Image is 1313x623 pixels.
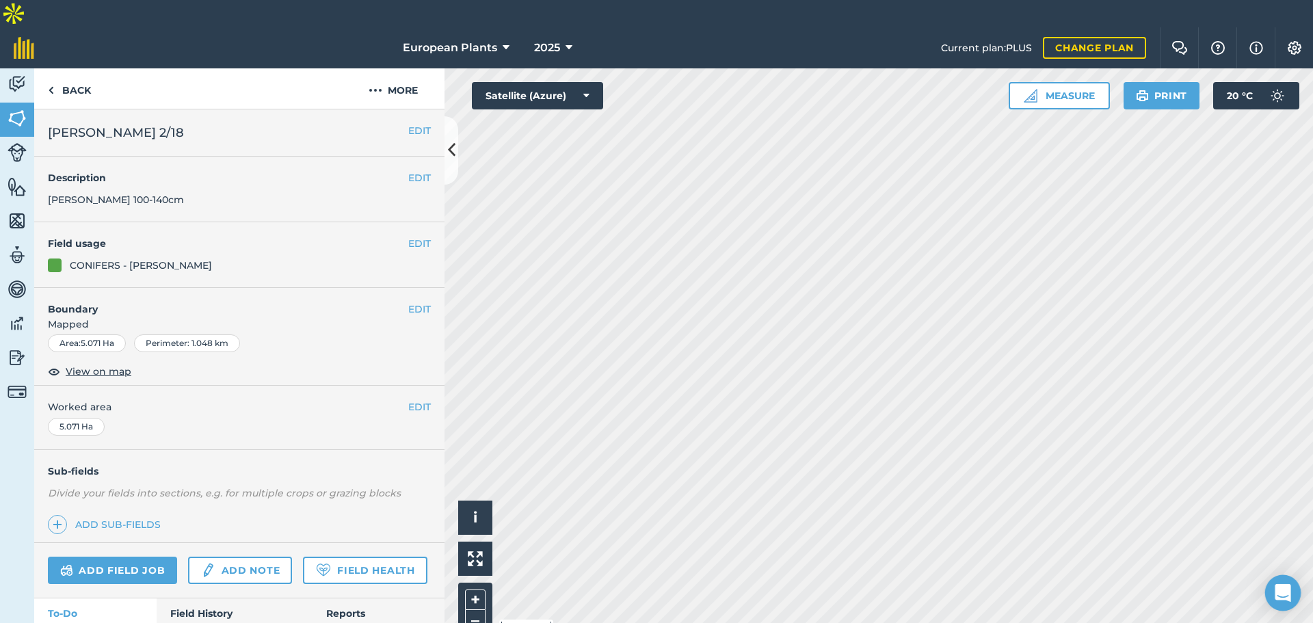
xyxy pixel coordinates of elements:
a: Field Health [303,557,427,584]
button: i [458,501,492,535]
img: svg+xml;base64,PHN2ZyB4bWxucz0iaHR0cDovL3d3dy53My5vcmcvMjAwMC9zdmciIHdpZHRoPSIxOCIgaGVpZ2h0PSIyNC... [48,363,60,380]
span: [PERSON_NAME] 2/18 [48,123,184,142]
img: Two speech bubbles overlapping with the left bubble in the forefront [1171,41,1188,55]
button: EDIT [408,399,431,414]
a: Back [34,68,105,109]
div: Area : 5.071 Ha [48,334,126,352]
a: Add note [188,557,292,584]
div: Perimeter : 1.048 km [134,334,240,352]
span: i [473,509,477,526]
span: Worked area [48,399,431,414]
button: EDIT [408,236,431,251]
img: svg+xml;base64,PD94bWwgdmVyc2lvbj0iMS4wIiBlbmNvZGluZz0idXRmLTgiPz4KPCEtLSBHZW5lcmF0b3I6IEFkb2JlIE... [200,562,215,579]
img: svg+xml;base64,PD94bWwgdmVyc2lvbj0iMS4wIiBlbmNvZGluZz0idXRmLTgiPz4KPCEtLSBHZW5lcmF0b3I6IEFkb2JlIE... [8,245,27,265]
button: Measure [1009,82,1110,109]
img: svg+xml;base64,PD94bWwgdmVyc2lvbj0iMS4wIiBlbmNvZGluZz0idXRmLTgiPz4KPCEtLSBHZW5lcmF0b3I6IEFkb2JlIE... [8,382,27,401]
img: svg+xml;base64,PD94bWwgdmVyc2lvbj0iMS4wIiBlbmNvZGluZz0idXRmLTgiPz4KPCEtLSBHZW5lcmF0b3I6IEFkb2JlIE... [8,74,27,94]
span: European Plants [403,40,497,56]
img: A cog icon [1286,41,1303,55]
img: svg+xml;base64,PHN2ZyB4bWxucz0iaHR0cDovL3d3dy53My5vcmcvMjAwMC9zdmciIHdpZHRoPSI1NiIgaGVpZ2h0PSI2MC... [8,176,27,197]
button: Satellite (Azure) [472,82,603,109]
h4: Field usage [48,236,408,251]
a: Add sub-fields [48,515,166,534]
img: svg+xml;base64,PD94bWwgdmVyc2lvbj0iMS4wIiBlbmNvZGluZz0idXRmLTgiPz4KPCEtLSBHZW5lcmF0b3I6IEFkb2JlIE... [8,279,27,300]
em: Divide your fields into sections, e.g. for multiple crops or grazing blocks [48,487,401,499]
span: Current plan : PLUS [941,40,1032,55]
img: svg+xml;base64,PHN2ZyB4bWxucz0iaHR0cDovL3d3dy53My5vcmcvMjAwMC9zdmciIHdpZHRoPSIxOSIgaGVpZ2h0PSIyNC... [1136,88,1149,104]
img: fieldmargin Logo [14,37,34,59]
h4: Boundary [34,288,408,317]
img: Four arrows, one pointing top left, one top right, one bottom right and the last bottom left [468,551,483,566]
img: svg+xml;base64,PHN2ZyB4bWxucz0iaHR0cDovL3d3dy53My5vcmcvMjAwMC9zdmciIHdpZHRoPSI5IiBoZWlnaHQ9IjI0Ii... [48,82,54,98]
img: svg+xml;base64,PD94bWwgdmVyc2lvbj0iMS4wIiBlbmNvZGluZz0idXRmLTgiPz4KPCEtLSBHZW5lcmF0b3I6IEFkb2JlIE... [60,562,73,579]
div: CONIFERS - [PERSON_NAME] [70,258,212,273]
span: View on map [66,364,131,379]
button: European Plants [397,27,515,68]
a: Change plan [1043,37,1146,59]
h4: Description [48,170,431,185]
img: svg+xml;base64,PHN2ZyB4bWxucz0iaHR0cDovL3d3dy53My5vcmcvMjAwMC9zdmciIHdpZHRoPSIyMCIgaGVpZ2h0PSIyNC... [369,82,382,98]
h4: Sub-fields [34,464,445,479]
span: Mapped [34,317,445,332]
button: 2025 [529,27,578,68]
a: Add field job [48,557,177,584]
img: A question mark icon [1210,41,1226,55]
img: svg+xml;base64,PD94bWwgdmVyc2lvbj0iMS4wIiBlbmNvZGluZz0idXRmLTgiPz4KPCEtLSBHZW5lcmF0b3I6IEFkb2JlIE... [8,143,27,162]
span: 2025 [534,40,560,56]
img: svg+xml;base64,PHN2ZyB4bWxucz0iaHR0cDovL3d3dy53My5vcmcvMjAwMC9zdmciIHdpZHRoPSI1NiIgaGVpZ2h0PSI2MC... [8,211,27,231]
button: View on map [48,363,131,380]
span: 20 ° C [1227,82,1253,109]
img: svg+xml;base64,PD94bWwgdmVyc2lvbj0iMS4wIiBlbmNvZGluZz0idXRmLTgiPz4KPCEtLSBHZW5lcmF0b3I6IEFkb2JlIE... [1264,82,1291,109]
span: [PERSON_NAME] 100-140cm [48,194,184,206]
img: svg+xml;base64,PD94bWwgdmVyc2lvbj0iMS4wIiBlbmNvZGluZz0idXRmLTgiPz4KPCEtLSBHZW5lcmF0b3I6IEFkb2JlIE... [8,313,27,334]
img: svg+xml;base64,PD94bWwgdmVyc2lvbj0iMS4wIiBlbmNvZGluZz0idXRmLTgiPz4KPCEtLSBHZW5lcmF0b3I6IEFkb2JlIE... [8,347,27,368]
img: svg+xml;base64,PHN2ZyB4bWxucz0iaHR0cDovL3d3dy53My5vcmcvMjAwMC9zdmciIHdpZHRoPSIxNyIgaGVpZ2h0PSIxNy... [1249,40,1263,56]
button: 20 °C [1213,82,1299,109]
img: svg+xml;base64,PHN2ZyB4bWxucz0iaHR0cDovL3d3dy53My5vcmcvMjAwMC9zdmciIHdpZHRoPSIxNCIgaGVpZ2h0PSIyNC... [53,516,62,533]
button: EDIT [408,302,431,317]
button: EDIT [408,170,431,185]
button: + [465,589,486,610]
button: Print [1124,82,1200,109]
div: Open Intercom Messenger [1265,575,1301,611]
div: 5.071 Ha [48,418,105,436]
button: More [342,68,445,109]
img: svg+xml;base64,PHN2ZyB4bWxucz0iaHR0cDovL3d3dy53My5vcmcvMjAwMC9zdmciIHdpZHRoPSI1NiIgaGVpZ2h0PSI2MC... [8,108,27,129]
img: Ruler icon [1024,89,1037,103]
button: EDIT [408,123,431,138]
